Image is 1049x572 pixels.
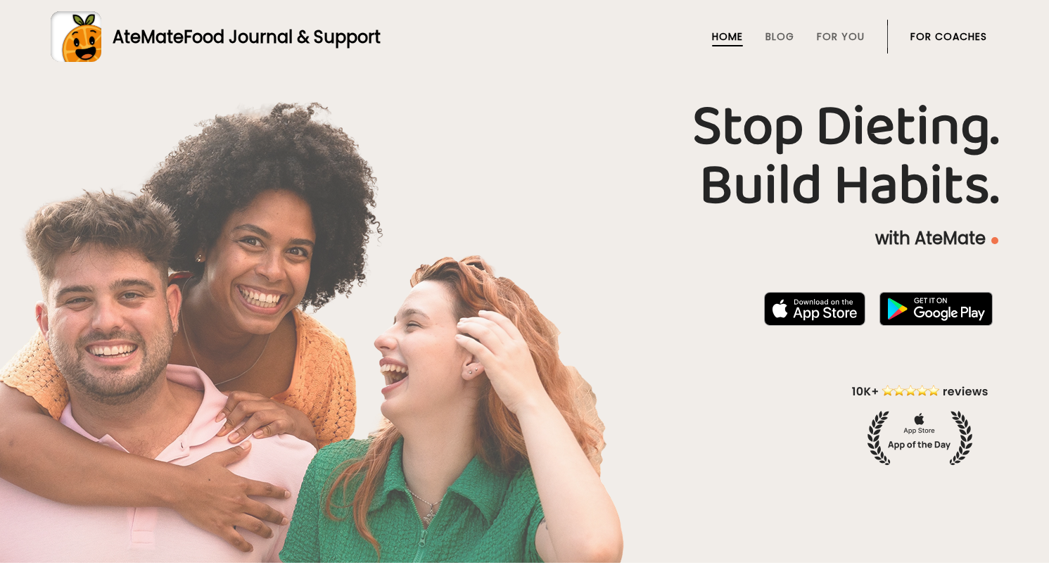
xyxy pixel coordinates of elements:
[765,31,794,42] a: Blog
[51,98,998,216] h1: Stop Dieting. Build Habits.
[910,31,987,42] a: For Coaches
[51,11,998,62] a: AteMateFood Journal & Support
[51,227,998,250] p: with AteMate
[184,25,381,49] span: Food Journal & Support
[764,292,865,326] img: badge-download-apple.svg
[712,31,743,42] a: Home
[879,292,993,326] img: badge-download-google.png
[101,25,381,49] div: AteMate
[841,383,998,465] img: home-hero-appoftheday.png
[817,31,865,42] a: For You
